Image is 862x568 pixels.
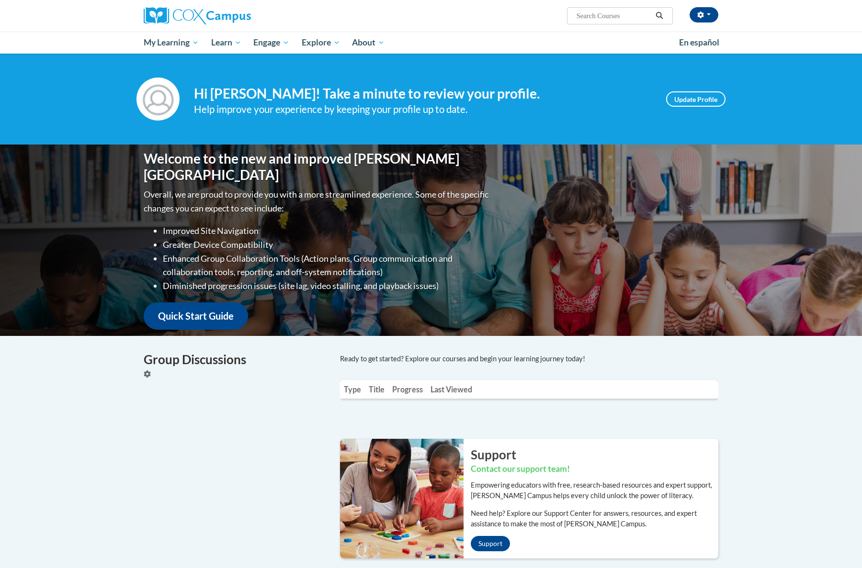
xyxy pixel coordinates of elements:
[295,32,346,54] a: Explore
[144,302,248,330] a: Quick Start Guide
[471,446,718,463] h2: Support
[673,33,726,53] a: En español
[388,380,427,399] th: Progress
[666,91,726,107] a: Update Profile
[211,37,241,48] span: Learn
[352,37,385,48] span: About
[144,350,326,369] h4: Group Discussions
[302,37,340,48] span: Explore
[144,7,251,24] img: Cox Campus
[471,508,718,529] p: Need help? Explore our Support Center for answers, resources, and expert assistance to make the m...
[471,536,510,551] a: Support
[576,10,652,22] input: Search Courses
[144,7,326,24] a: Cox Campus
[163,279,491,293] li: Diminished progression issues (site lag, video stalling, and playback issues)
[253,37,289,48] span: Engage
[247,32,295,54] a: Engage
[129,32,733,54] div: Main menu
[340,380,365,399] th: Type
[471,463,718,475] h3: Contact our support team!
[163,238,491,252] li: Greater Device Compatibility
[365,380,388,399] th: Title
[163,224,491,238] li: Improved Site Navigation
[690,7,718,22] button: Account Settings
[205,32,248,54] a: Learn
[144,151,491,183] h1: Welcome to the new and improved [PERSON_NAME][GEOGRAPHIC_DATA]
[346,32,391,54] a: About
[333,439,464,558] img: ...
[137,32,205,54] a: My Learning
[144,37,199,48] span: My Learning
[163,252,491,279] li: Enhanced Group Collaboration Tools (Action plans, Group communication and collaboration tools, re...
[427,380,476,399] th: Last Viewed
[471,480,718,501] p: Empowering educators with free, research-based resources and expert support, [PERSON_NAME] Campus...
[679,37,719,47] span: En español
[144,188,491,215] p: Overall, we are proud to provide you with a more streamlined experience. Some of the specific cha...
[652,10,667,22] button: Search
[136,78,180,121] img: Profile Image
[194,86,652,102] h4: Hi [PERSON_NAME]! Take a minute to review your profile.
[194,101,652,117] div: Help improve your experience by keeping your profile up to date.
